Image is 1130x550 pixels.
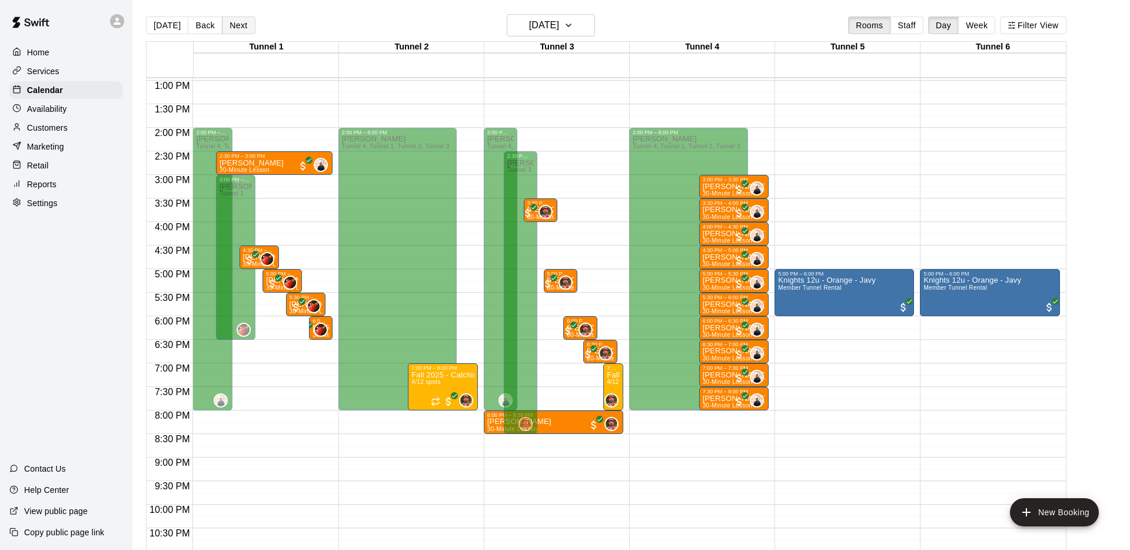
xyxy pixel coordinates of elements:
div: 3:00 PM – 6:30 PM [220,177,252,183]
button: Rooms [848,16,890,34]
span: All customers have paid [898,301,909,313]
div: Settings [9,194,123,212]
button: Day [928,16,959,34]
div: 5:00 PM – 6:00 PM: Knights 12u - Orange - Javy [920,269,1059,316]
span: Bryan Farrington [609,417,619,431]
img: Dom Denicola [751,206,763,218]
div: Availability [9,100,123,118]
img: Dom Denicola [751,395,763,406]
div: 6:30 PM – 7:00 PM [703,342,766,347]
span: 30-Minute Lesson [703,261,753,267]
button: [DATE] [146,16,188,34]
div: 2:30 PM – 8:30 PM: Available [504,151,538,434]
div: 4:30 PM – 5:00 PM: James Mogensen [240,246,279,269]
img: Dom Denicola [751,371,763,383]
span: 4:30 PM [152,246,193,256]
span: All customers have paid [733,207,745,219]
p: Services [27,65,59,77]
span: Recurring event [431,397,440,406]
span: Dom Denicola [755,252,764,266]
span: Member Tunnel Rental [923,284,987,291]
div: Dom Denicola [214,393,228,407]
span: Bryan Farrington [583,323,593,337]
button: Staff [890,16,924,34]
span: All customers have paid [733,254,745,266]
div: 5:30 PM – 6:00 PM [703,294,766,300]
span: 30-Minute Lesson [703,402,753,409]
div: 6:00 PM – 6:30 PM [567,318,594,324]
div: 3:00 PM – 6:30 PM: Available [216,175,255,340]
span: 30-Minute Lesson [703,308,753,314]
p: Customers [27,122,68,134]
div: 2:30 PM – 8:30 PM [507,153,534,159]
img: Bryan Farrington [560,277,571,289]
div: 3:30 PM – 4:00 PM [703,200,766,206]
span: 4:00 PM [152,222,193,232]
a: Retail [9,157,123,174]
div: Bryan Farrington [579,323,593,337]
img: Brian Loconsole [308,300,320,312]
a: Customers [9,119,123,137]
span: Bryan Farrington [464,393,473,407]
h6: [DATE] [529,17,559,34]
span: Dom Denicola [755,346,764,360]
span: 30-Minute Lesson [703,284,753,291]
div: 5:00 PM – 5:30 PM [703,271,766,277]
div: 4:00 PM – 4:30 PM [703,224,766,230]
a: Reports [9,175,123,193]
div: Dom Denicola [750,370,764,384]
span: Bryan Farrington [563,276,573,290]
span: Dom Denicola [755,323,764,337]
div: 5:30 PM – 6:00 PM: Ethan Broyles [699,293,769,316]
p: Availability [27,103,67,115]
div: Services [9,62,123,80]
img: Dom Denicola [215,395,227,406]
span: All customers have paid [297,160,309,172]
a: Home [9,44,123,61]
div: Tunnel 5 [775,42,920,53]
img: Dom Denicola [751,300,763,312]
span: 7:00 PM [152,363,193,373]
img: Dom Denicola [751,347,763,359]
span: 30-Minute Lesson [703,379,753,385]
div: 7:00 PM – 8:00 PM: Fall 2025 - Catching Camp [603,363,623,410]
a: Marketing [9,138,123,155]
div: 8:00 PM – 8:30 PM: Liam Darre [484,410,623,434]
p: Copy public page link [24,526,104,538]
span: Tunnel 4, Tunnel 1, Tunnel 2, Tunnel 3 [196,143,304,150]
img: Brian Loconsole [238,324,250,336]
span: 9:00 PM [152,458,193,468]
div: Bryan Farrington [599,346,613,360]
img: Dom Denicola [751,277,763,289]
div: 5:00 PM – 5:30 PM: Kyan Diamond [544,269,578,293]
button: [DATE] [507,14,595,37]
span: Brian Loconsole [311,299,321,313]
div: Dom Denicola [750,252,764,266]
span: 30-Minute Lesson [266,284,316,291]
span: 30-Minute Lesson [220,167,270,173]
img: Dom Denicola [500,395,511,406]
span: All customers have paid [443,396,454,407]
span: Tunnel 4, Tunnel 1, Tunnel 2, Tunnel 3 [487,143,595,150]
div: 2:30 PM – 3:00 PM: Oliver Roberge [216,151,333,175]
span: 7:30 PM [152,387,193,397]
button: Next [222,16,255,34]
span: 9:30 PM [152,481,193,491]
div: 4:30 PM – 5:00 PM: Dylan Sickafoose [699,246,769,269]
span: All customers have paid [290,301,302,313]
div: 6:00 PM – 6:30 PM [313,318,329,324]
p: Help Center [24,484,69,496]
span: 5:30 PM [152,293,193,303]
div: 2:00 PM – 8:00 PM: Available [192,128,232,410]
div: 5:00 PM – 5:30 PM [547,271,574,277]
div: 5:00 PM – 6:00 PM [923,271,1056,277]
span: All customers have paid [733,325,745,337]
div: Tunnel 6 [920,42,1066,53]
span: Tunnel 4, Tunnel 1, Tunnel 2, Tunnel 3 [633,143,740,150]
div: 5:30 PM – 6:00 PM: James Mogensen [286,293,325,316]
img: Bryan Farrington [460,395,472,406]
div: 2:00 PM – 8:00 PM: Available [484,128,518,410]
div: 3:30 PM – 4:00 PM [527,200,554,206]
